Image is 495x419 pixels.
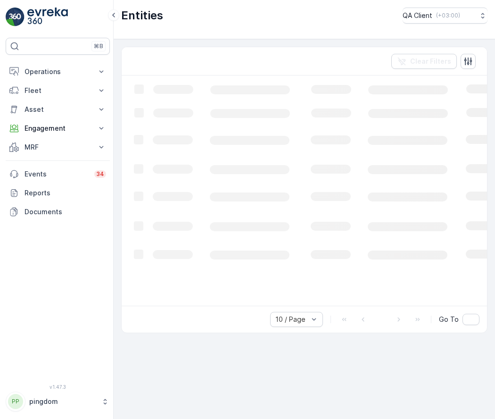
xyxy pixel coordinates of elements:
[25,105,91,114] p: Asset
[96,170,104,178] p: 34
[6,384,110,390] span: v 1.47.3
[6,165,110,184] a: Events34
[25,169,89,179] p: Events
[25,86,91,95] p: Fleet
[27,8,68,26] img: logo_light-DOdMpM7g.png
[25,188,106,198] p: Reports
[25,124,91,133] p: Engagement
[6,8,25,26] img: logo
[410,57,451,66] p: Clear Filters
[403,11,432,20] p: QA Client
[121,8,163,23] p: Entities
[25,142,91,152] p: MRF
[436,12,460,19] p: ( +03:00 )
[6,81,110,100] button: Fleet
[6,392,110,411] button: PPpingdom
[94,42,103,50] p: ⌘B
[6,138,110,157] button: MRF
[8,394,23,409] div: PP
[403,8,487,24] button: QA Client(+03:00)
[391,54,457,69] button: Clear Filters
[29,397,97,406] p: pingdom
[6,62,110,81] button: Operations
[439,315,459,324] span: Go To
[6,100,110,119] button: Asset
[6,119,110,138] button: Engagement
[25,207,106,217] p: Documents
[25,67,91,76] p: Operations
[6,202,110,221] a: Documents
[6,184,110,202] a: Reports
